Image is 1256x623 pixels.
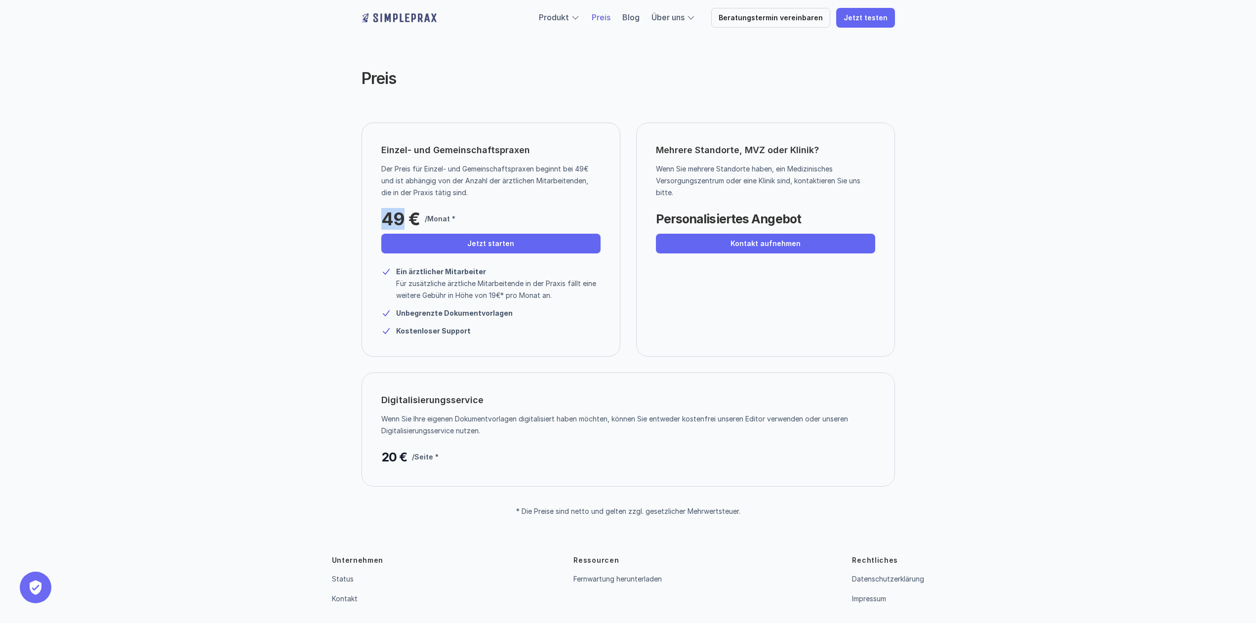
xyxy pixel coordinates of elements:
a: Fernwartung herunterladen [573,575,662,583]
p: Digitalisierungsservice [381,392,484,408]
a: Jetzt testen [836,8,895,28]
p: Kontakt aufnehmen [730,240,801,248]
p: /Seite * [412,451,439,463]
a: Über uns [651,12,685,22]
p: /Monat * [425,213,455,225]
p: Jetzt starten [467,240,514,248]
a: Blog [622,12,640,22]
p: Ressourcen [573,555,619,565]
p: * Die Preise sind netto und gelten zzgl. gesetzlicher Mehrwertsteuer. [516,507,740,516]
p: Wenn Sie mehrere Standorte haben, ein Medizinisches Versorgungszentrum oder eine Klinik sind, kon... [656,163,868,199]
a: Status [332,575,354,583]
p: Rechtliches [852,555,898,565]
p: Einzel- und Gemeinschaftspraxen [381,142,530,158]
p: 20 € [381,447,407,467]
a: Datenschutzerklärung [852,575,924,583]
p: Mehrere Standorte, MVZ oder Klinik? [656,142,875,158]
a: Impressum [852,594,886,603]
p: Beratungstermin vereinbaren [719,14,823,22]
p: 49 € [381,209,420,229]
p: Für zusätzliche ärztliche Mitarbeitende in der Praxis fällt eine weitere Gebühr in Höhe von 19€* ... [396,278,601,301]
h2: Preis [362,69,732,88]
p: Wenn Sie Ihre eigenen Dokumentvorlagen digitalisiert haben möchten, können Sie entweder kostenfre... [381,413,868,437]
p: Der Preis für Einzel- und Gemeinschaftspraxen beginnt bei 49€ und ist abhängig von der Anzahl der... [381,163,593,199]
p: Unternehmen [332,555,384,565]
p: Jetzt testen [844,14,888,22]
a: Kontakt [332,594,358,603]
strong: Unbegrenzte Dokumentvorlagen [396,309,513,317]
a: Produkt [539,12,569,22]
p: Personalisiertes Angebot [656,209,801,229]
a: Preis [592,12,610,22]
a: Beratungstermin vereinbaren [711,8,830,28]
strong: Kostenloser Support [396,327,471,335]
a: Jetzt starten [381,234,601,253]
a: Kontakt aufnehmen [656,234,875,253]
strong: Ein ärztlicher Mitarbeiter [396,267,486,276]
